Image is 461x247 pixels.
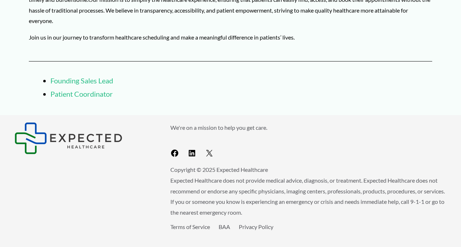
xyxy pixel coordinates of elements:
[170,223,210,230] a: Terms of Service
[29,32,432,43] p: Join us in our journey to transform healthcare scheduling and make a meaningful difference in pat...
[170,122,447,133] p: We're on a mission to help you get care.
[29,7,408,24] span: We believe in transparency, accessibility, and patient empowerment, striving to make quality heal...
[219,223,230,230] a: BAA
[239,223,273,230] a: Privacy Policy
[170,166,268,173] span: Copyright © 2025 Expected Healthcare
[50,90,113,98] a: Patient Coordinator
[14,122,152,154] aside: Footer Widget 1
[14,122,122,154] img: Expected Healthcare Logo - side, dark font, small
[170,122,447,161] aside: Footer Widget 2
[50,76,113,85] a: Founding Sales Lead
[170,177,445,216] span: Expected Healthcare does not provide medical advice, diagnosis, or treatment. Expected Healthcare...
